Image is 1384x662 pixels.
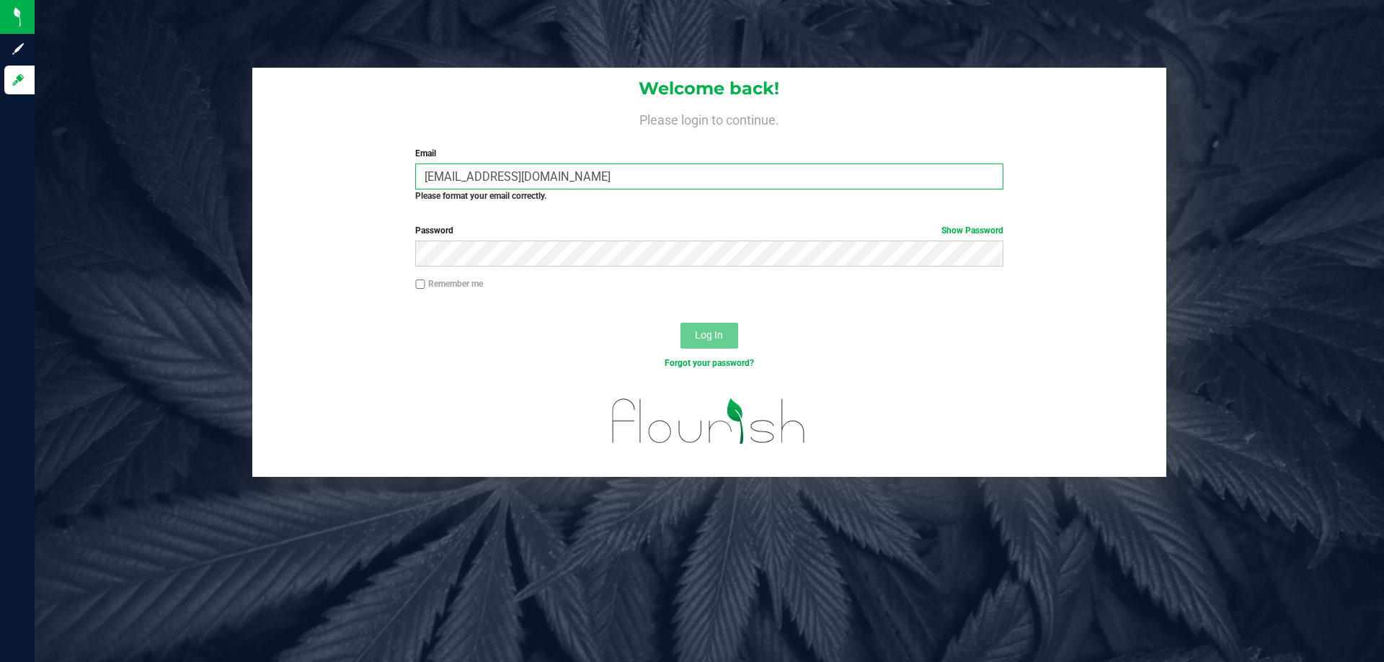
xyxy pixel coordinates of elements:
span: Log In [695,329,723,341]
inline-svg: Log in [11,73,25,87]
input: Remember me [415,279,425,290]
a: Show Password [941,225,1003,236]
img: flourish_logo.svg [595,385,823,458]
label: Email [415,147,1003,160]
inline-svg: Sign up [11,42,25,56]
h4: Please login to continue. [252,109,1166,127]
button: Log In [680,323,738,349]
strong: Please format your email correctly. [415,191,546,201]
h1: Welcome back! [252,79,1166,98]
a: Forgot your password? [665,358,754,368]
label: Remember me [415,277,483,290]
span: Password [415,225,453,236]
